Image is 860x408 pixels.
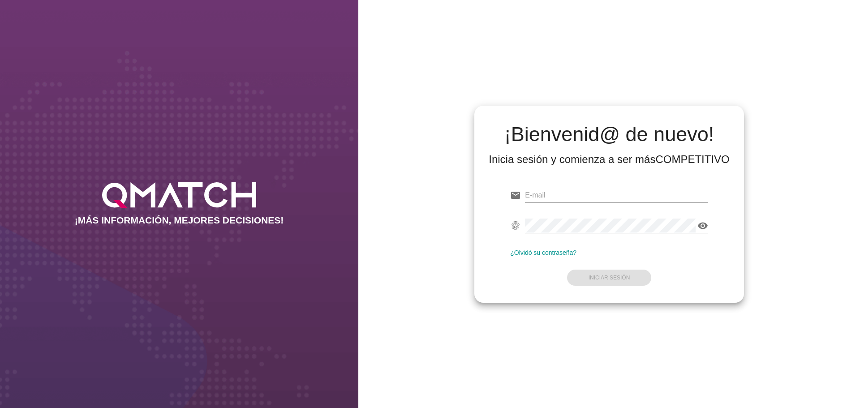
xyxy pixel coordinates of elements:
[489,152,730,167] div: Inicia sesión y comienza a ser más
[525,188,708,202] input: E-mail
[75,215,284,226] h2: ¡MÁS INFORMACIÓN, MEJORES DECISIONES!
[697,220,708,231] i: visibility
[510,220,521,231] i: fingerprint
[489,124,730,145] h2: ¡Bienvenid@ de nuevo!
[655,153,729,165] strong: COMPETITIVO
[510,190,521,201] i: email
[510,249,576,256] a: ¿Olvidó su contraseña?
